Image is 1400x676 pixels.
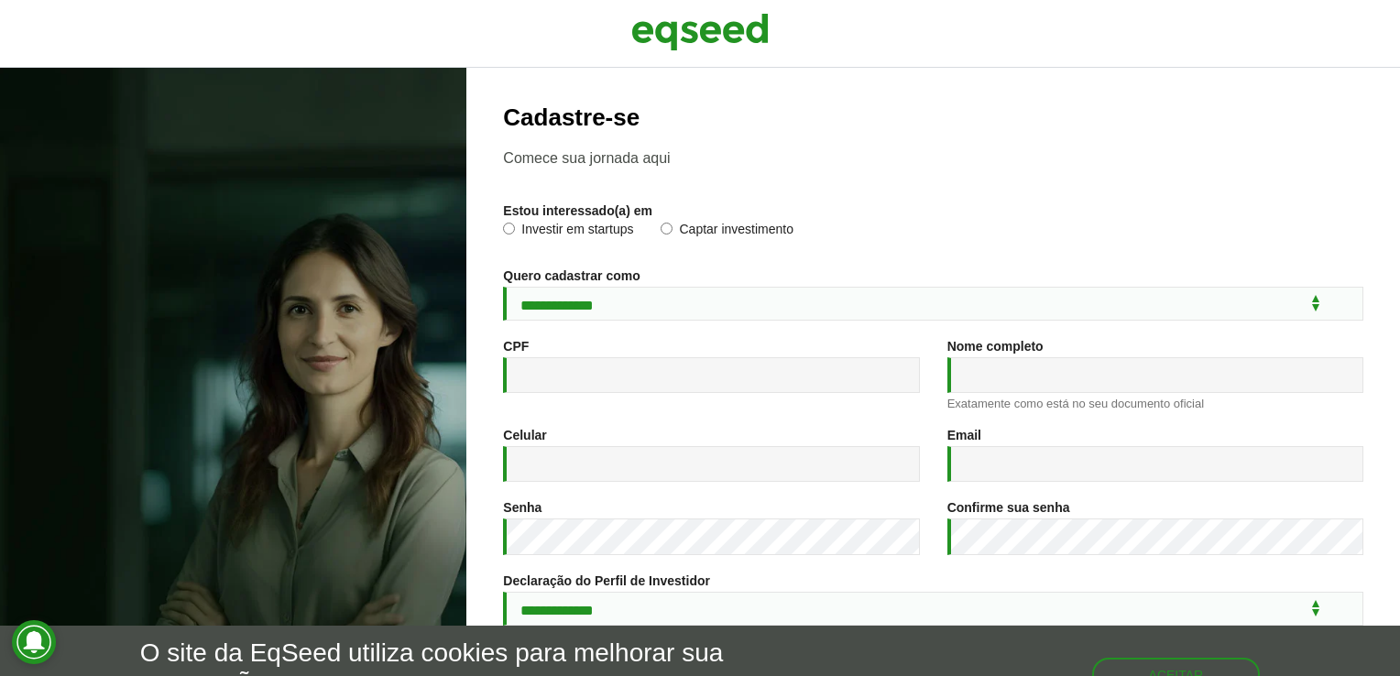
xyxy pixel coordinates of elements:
label: Email [947,429,981,442]
label: Celular [503,429,546,442]
div: Exatamente como está no seu documento oficial [947,398,1363,409]
label: Captar investimento [661,223,793,241]
p: Comece sua jornada aqui [503,149,1363,167]
img: EqSeed Logo [631,9,769,55]
label: CPF [503,340,529,353]
label: Quero cadastrar como [503,269,640,282]
label: Senha [503,501,541,514]
label: Investir em startups [503,223,633,241]
input: Investir em startups [503,223,515,234]
input: Captar investimento [661,223,673,234]
label: Nome completo [947,340,1044,353]
h2: Cadastre-se [503,104,1363,131]
label: Estou interessado(a) em [503,204,652,217]
label: Confirme sua senha [947,501,1070,514]
label: Declaração do Perfil de Investidor [503,574,710,587]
